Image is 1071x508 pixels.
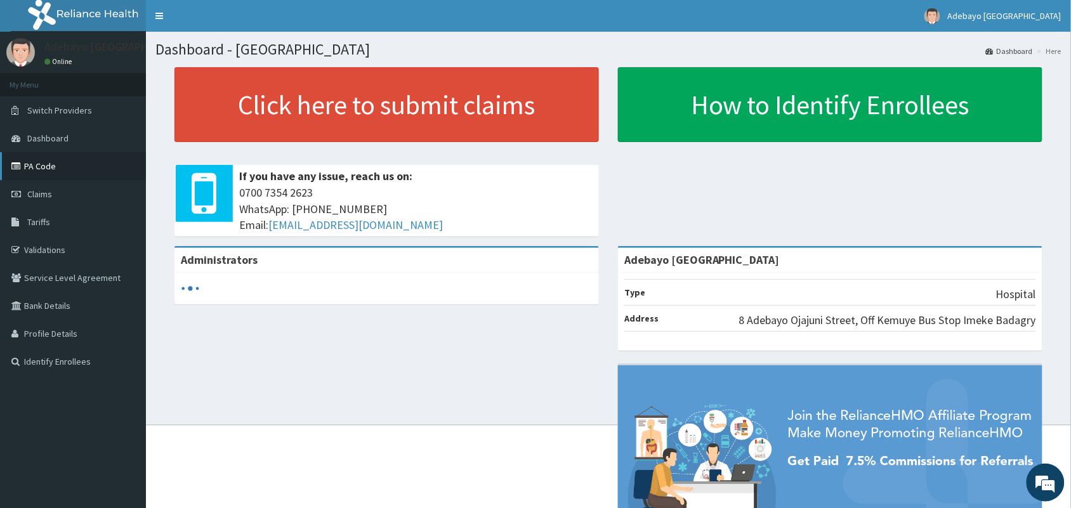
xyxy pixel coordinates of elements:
svg: audio-loading [181,279,200,298]
b: Type [624,287,645,298]
span: 0700 7354 2623 WhatsApp: [PHONE_NUMBER] Email: [239,185,593,233]
a: [EMAIL_ADDRESS][DOMAIN_NAME] [268,218,443,232]
b: If you have any issue, reach us on: [239,169,412,183]
p: Adebayo [GEOGRAPHIC_DATA] [44,41,195,53]
span: Switch Providers [27,105,92,116]
h1: Dashboard - [GEOGRAPHIC_DATA] [155,41,1061,58]
strong: Adebayo [GEOGRAPHIC_DATA] [624,252,780,267]
span: Tariffs [27,216,50,228]
span: Claims [27,188,52,200]
li: Here [1034,46,1061,56]
span: Dashboard [27,133,69,144]
a: Online [44,57,75,66]
a: Click here to submit claims [174,67,599,142]
p: 8 Adebayo Ojajuni Street, Off Kemuye Bus Stop Imeke Badagry [739,312,1036,329]
b: Address [624,313,659,324]
a: How to Identify Enrollees [618,67,1042,142]
p: Hospital [996,286,1036,303]
b: Administrators [181,252,258,267]
a: Dashboard [986,46,1033,56]
span: Adebayo [GEOGRAPHIC_DATA] [948,10,1061,22]
img: User Image [924,8,940,24]
img: User Image [6,38,35,67]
